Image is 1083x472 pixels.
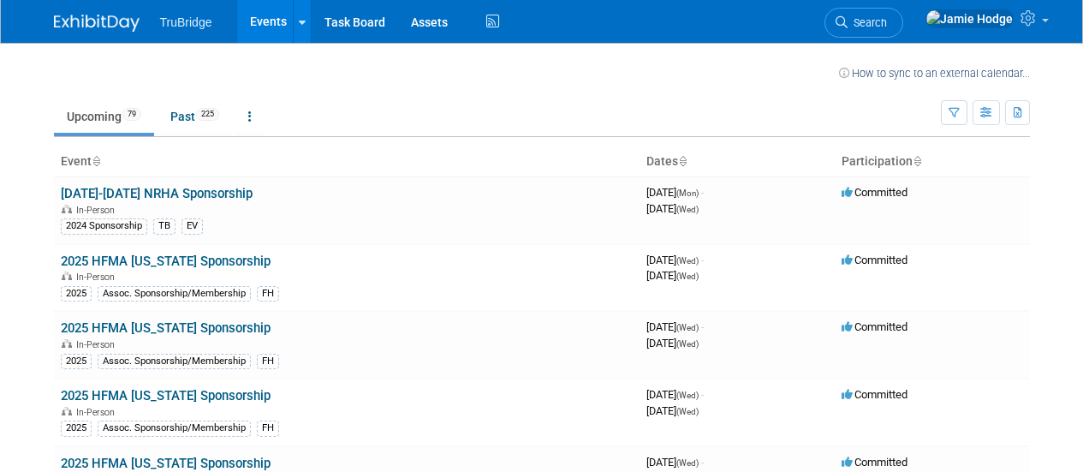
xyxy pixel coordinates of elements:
[676,188,699,198] span: (Mon)
[646,254,704,266] span: [DATE]
[54,100,154,133] a: Upcoming79
[160,15,212,29] span: TruBridge
[181,218,203,234] div: EV
[257,286,279,302] div: FH
[701,320,704,333] span: -
[257,421,279,436] div: FH
[54,147,640,176] th: Event
[676,391,699,400] span: (Wed)
[678,154,687,168] a: Sort by Start Date
[98,421,251,436] div: Assoc. Sponsorship/Membership
[646,456,704,469] span: [DATE]
[62,407,72,415] img: In-Person Event
[76,407,120,418] span: In-Person
[842,320,907,333] span: Committed
[158,100,232,133] a: Past225
[61,388,271,403] a: 2025 HFMA [US_STATE] Sponsorship
[92,154,100,168] a: Sort by Event Name
[76,205,120,216] span: In-Person
[646,269,699,282] span: [DATE]
[701,254,704,266] span: -
[646,388,704,401] span: [DATE]
[842,456,907,469] span: Committed
[701,388,704,401] span: -
[196,108,219,121] span: 225
[839,67,1030,80] a: How to sync to an external calendar...
[842,388,907,401] span: Committed
[913,154,921,168] a: Sort by Participation Type
[676,272,699,281] span: (Wed)
[824,8,903,38] a: Search
[701,456,704,469] span: -
[98,354,251,369] div: Assoc. Sponsorship/Membership
[676,323,699,332] span: (Wed)
[676,407,699,416] span: (Wed)
[646,337,699,350] span: [DATE]
[153,218,176,234] div: TB
[62,205,72,213] img: In-Person Event
[61,218,147,234] div: 2024 Sponsorship
[61,354,92,369] div: 2025
[925,9,1014,28] img: Jamie Hodge
[61,286,92,302] div: 2025
[61,320,271,336] a: 2025 HFMA [US_STATE] Sponsorship
[646,404,699,417] span: [DATE]
[842,254,907,266] span: Committed
[122,108,141,121] span: 79
[676,256,699,266] span: (Wed)
[701,186,704,199] span: -
[76,272,120,283] span: In-Person
[646,202,699,215] span: [DATE]
[76,339,120,350] span: In-Person
[646,186,704,199] span: [DATE]
[61,421,92,436] div: 2025
[676,339,699,349] span: (Wed)
[62,339,72,348] img: In-Person Event
[646,320,704,333] span: [DATE]
[54,15,140,32] img: ExhibitDay
[842,186,907,199] span: Committed
[848,16,887,29] span: Search
[676,458,699,468] span: (Wed)
[676,205,699,214] span: (Wed)
[61,186,253,201] a: [DATE]-[DATE] NRHA Sponsorship
[640,147,835,176] th: Dates
[98,286,251,302] div: Assoc. Sponsorship/Membership
[257,354,279,369] div: FH
[835,147,1030,176] th: Participation
[62,272,72,280] img: In-Person Event
[61,254,271,269] a: 2025 HFMA [US_STATE] Sponsorship
[61,456,271,471] a: 2025 HFMA [US_STATE] Sponsorship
